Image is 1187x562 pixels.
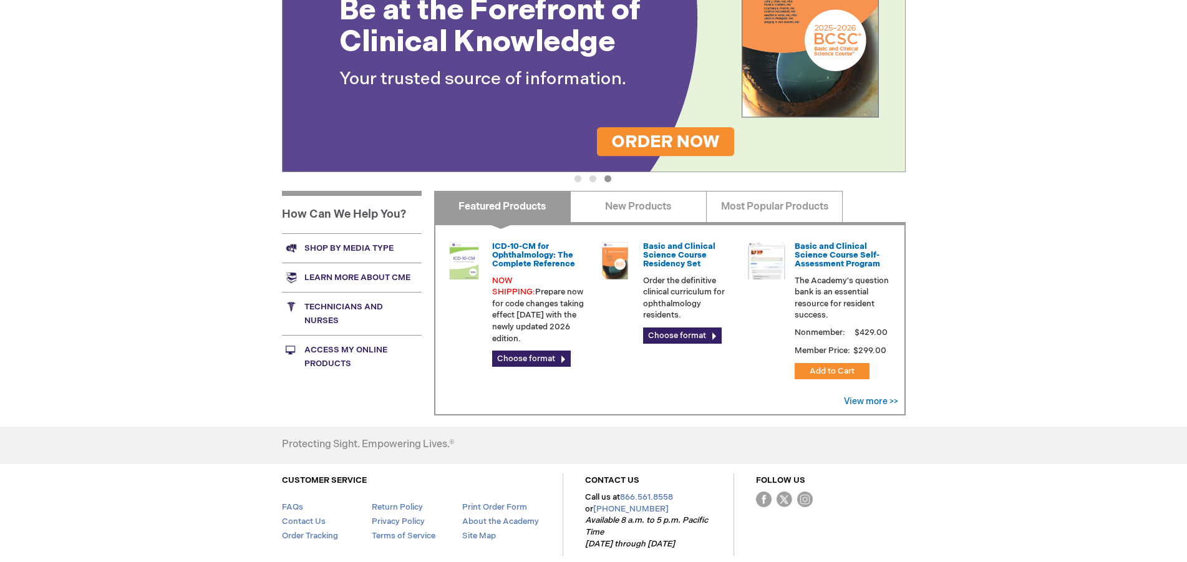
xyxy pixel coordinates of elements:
[282,292,422,335] a: Technicians and nurses
[810,366,855,376] span: Add to Cart
[372,516,425,526] a: Privacy Policy
[643,327,722,344] a: Choose format
[492,241,575,269] a: ICD-10-CM for Ophthalmology: The Complete Reference
[282,439,454,450] h4: Protecting Sight. Empowering Lives.®
[492,351,571,367] a: Choose format
[593,504,669,514] a: [PHONE_NUMBER]
[492,276,535,298] font: NOW SHIPPING:
[585,492,712,550] p: Call us at or
[795,346,850,356] strong: Member Price:
[585,515,708,548] em: Available 8 a.m. to 5 p.m. Pacific Time [DATE] through [DATE]
[756,492,772,507] img: Facebook
[462,531,496,541] a: Site Map
[282,516,326,526] a: Contact Us
[589,175,596,182] button: 2 of 3
[643,241,715,269] a: Basic and Clinical Science Course Residency Set
[282,502,303,512] a: FAQs
[852,346,888,356] span: $299.00
[282,335,422,378] a: Access My Online Products
[282,263,422,292] a: Learn more about CME
[853,327,889,337] span: $429.00
[596,242,634,279] img: 02850963u_47.png
[844,396,898,407] a: View more >>
[434,191,571,222] a: Featured Products
[282,233,422,263] a: Shop by media type
[795,363,870,379] button: Add to Cart
[570,191,707,222] a: New Products
[372,531,435,541] a: Terms of Service
[462,502,527,512] a: Print Order Form
[797,492,813,507] img: instagram
[282,531,338,541] a: Order Tracking
[462,516,539,526] a: About the Academy
[492,275,587,344] p: Prepare now for code changes taking effect [DATE] with the newly updated 2026 edition.
[706,191,843,222] a: Most Popular Products
[795,275,889,321] p: The Academy's question bank is an essential resource for resident success.
[748,242,785,279] img: bcscself_20.jpg
[372,502,423,512] a: Return Policy
[585,475,639,485] a: CONTACT US
[795,325,845,341] strong: Nonmember:
[282,475,367,485] a: CUSTOMER SERVICE
[445,242,483,279] img: 0120008u_42.png
[604,175,611,182] button: 3 of 3
[282,191,422,233] h1: How Can We Help You?
[574,175,581,182] button: 1 of 3
[795,241,880,269] a: Basic and Clinical Science Course Self-Assessment Program
[643,275,738,321] p: Order the definitive clinical curriculum for ophthalmology residents.
[777,492,792,507] img: Twitter
[756,475,805,485] a: FOLLOW US
[620,492,673,502] a: 866.561.8558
